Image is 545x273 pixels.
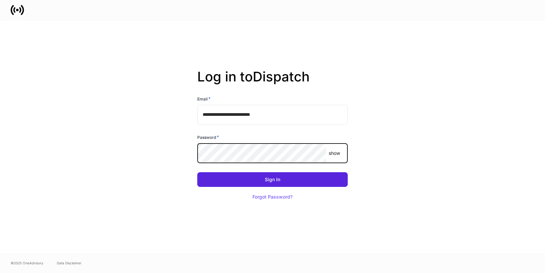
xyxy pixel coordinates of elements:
h6: Email [197,95,211,102]
p: show [329,150,340,157]
div: Forgot Password? [252,195,293,199]
span: © 2025 OneAdvisory [11,260,43,266]
h2: Log in to Dispatch [197,69,348,95]
a: Data Disclaimer [57,260,82,266]
div: Sign In [265,177,280,182]
h6: Password [197,134,219,141]
button: Sign In [197,172,348,187]
button: Forgot Password? [244,190,301,204]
